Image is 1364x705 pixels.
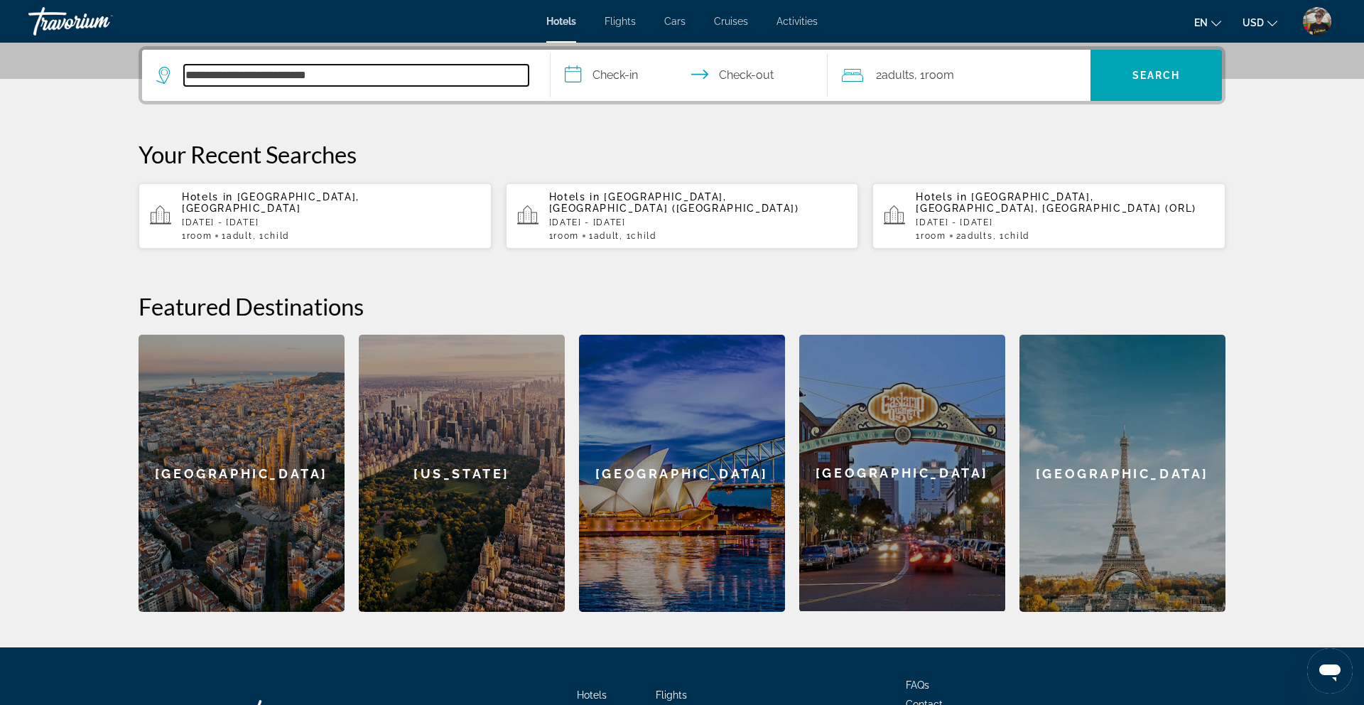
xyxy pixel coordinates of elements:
[359,335,565,612] div: [US_STATE]
[876,65,914,85] span: 2
[139,335,345,612] a: Barcelona[GEOGRAPHIC_DATA]
[1303,7,1331,36] img: User image
[1019,335,1225,612] a: Paris[GEOGRAPHIC_DATA]
[1090,50,1222,101] button: Search
[1194,17,1208,28] span: en
[916,217,1214,227] p: [DATE] - [DATE]
[956,231,993,241] span: 2
[359,335,565,612] a: New York[US_STATE]
[925,68,954,82] span: Room
[28,3,170,40] a: Travorium
[506,183,859,249] button: Hotels in [GEOGRAPHIC_DATA], [GEOGRAPHIC_DATA] ([GEOGRAPHIC_DATA])[DATE] - [DATE]1Room1Adult, 1Child
[1132,70,1181,81] span: Search
[664,16,686,27] a: Cars
[1005,231,1029,241] span: Child
[906,679,929,691] a: FAQs
[549,191,799,214] span: [GEOGRAPHIC_DATA], [GEOGRAPHIC_DATA] ([GEOGRAPHIC_DATA])
[605,16,636,27] a: Flights
[182,231,212,241] span: 1
[182,217,480,227] p: [DATE] - [DATE]
[142,50,1222,101] div: Search widget
[579,335,785,612] div: [GEOGRAPHIC_DATA]
[921,231,946,241] span: Room
[916,191,1196,214] span: [GEOGRAPHIC_DATA], [GEOGRAPHIC_DATA], [GEOGRAPHIC_DATA] (ORL)
[1243,12,1277,33] button: Change currency
[553,231,579,241] span: Room
[882,68,914,82] span: Adults
[253,231,289,241] span: , 1
[799,335,1005,612] a: San Diego[GEOGRAPHIC_DATA]
[1243,17,1264,28] span: USD
[631,231,656,241] span: Child
[589,231,619,241] span: 1
[549,217,848,227] p: [DATE] - [DATE]
[139,140,1225,168] p: Your Recent Searches
[619,231,656,241] span: , 1
[1307,648,1353,694] iframe: Botón para iniciar la ventana de mensajería
[1019,335,1225,612] div: [GEOGRAPHIC_DATA]
[1299,6,1336,36] button: User Menu
[916,231,946,241] span: 1
[264,231,289,241] span: Child
[139,292,1225,321] h2: Featured Destinations
[549,231,579,241] span: 1
[993,231,1029,241] span: , 1
[799,335,1005,611] div: [GEOGRAPHIC_DATA]
[577,689,607,701] a: Hotels
[714,16,748,27] a: Cruises
[828,50,1090,101] button: Travelers: 2 adults, 0 children
[222,231,252,241] span: 1
[914,65,954,85] span: , 1
[139,335,345,612] div: [GEOGRAPHIC_DATA]
[187,231,212,241] span: Room
[139,183,492,249] button: Hotels in [GEOGRAPHIC_DATA], [GEOGRAPHIC_DATA][DATE] - [DATE]1Room1Adult, 1Child
[594,231,619,241] span: Adult
[656,689,687,701] a: Flights
[961,231,992,241] span: Adults
[227,231,252,241] span: Adult
[579,335,785,612] a: Sydney[GEOGRAPHIC_DATA]
[776,16,818,27] a: Activities
[551,50,828,101] button: Select check in and out date
[184,65,529,86] input: Search hotel destination
[916,191,967,203] span: Hotels in
[1194,12,1221,33] button: Change language
[182,191,359,214] span: [GEOGRAPHIC_DATA], [GEOGRAPHIC_DATA]
[549,191,600,203] span: Hotels in
[872,183,1225,249] button: Hotels in [GEOGRAPHIC_DATA], [GEOGRAPHIC_DATA], [GEOGRAPHIC_DATA] (ORL)[DATE] - [DATE]1Room2Adult...
[546,16,576,27] a: Hotels
[182,191,233,203] span: Hotels in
